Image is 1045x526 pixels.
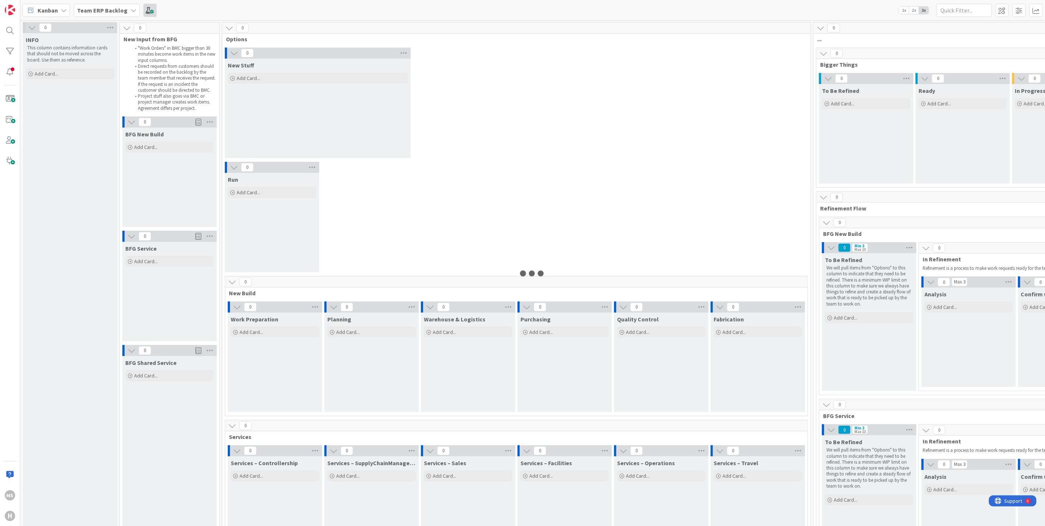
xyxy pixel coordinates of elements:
span: 0 [933,426,945,435]
div: Max 10 [854,430,866,433]
span: Add Card... [933,486,957,493]
span: Options [226,35,801,43]
div: MS [5,490,15,501]
span: 0 [341,446,353,455]
span: Run [228,176,238,183]
div: H [5,511,15,521]
span: 0 [833,218,846,227]
span: Fabrication [714,316,744,323]
span: Services – Controllership [231,459,298,467]
span: To Be Refined [822,87,859,94]
span: 0 [830,49,843,58]
span: 0 [938,460,950,469]
span: Add Card... [336,473,360,479]
span: BFG New Build [125,130,164,138]
span: 0 [838,243,851,252]
span: 0 [835,74,848,83]
span: Services – SupplyChainManagement [327,459,416,467]
div: 9 [38,3,40,9]
span: 0 [437,446,450,455]
span: Planning [327,316,351,323]
span: INFO [26,36,39,43]
span: Quality Control [617,316,659,323]
span: 0 [838,425,851,434]
span: Services – Operations [617,459,675,467]
li: Project stuff also goes via BMC or project manager creates work items. Agreement differs per proj... [131,93,216,111]
span: 0 [241,163,254,172]
span: Add Card... [834,314,857,321]
p: We will pull items from "Options" to this column to indicate that they need to be refined. There ... [826,447,912,489]
span: Add Card... [237,189,260,196]
span: 0 [938,278,950,286]
div: Max 10 [854,248,866,251]
span: Add Card... [134,258,158,265]
span: Add Card... [134,144,158,150]
span: Warehouse & Logistics [424,316,485,323]
span: 0 [630,303,643,311]
div: Max 3 [954,463,965,466]
span: To Be Refined [825,438,862,446]
span: Kanban [38,6,58,15]
span: 0 [239,278,252,286]
span: 0 [534,303,546,311]
span: New Input from BFG [123,35,210,43]
span: 0 [1028,74,1041,83]
p: We will pull items from "Options" to this column to indicate that they need to be refined. There ... [826,265,912,307]
span: 1x [899,7,909,14]
span: New Build [229,289,798,297]
span: 0 [39,23,52,32]
span: 0 [244,303,257,311]
input: Quick Filter... [937,4,992,17]
span: Services [229,433,798,440]
span: Add Card... [626,329,649,335]
span: Add Card... [35,70,58,77]
div: Min 3 [854,426,864,430]
span: 0 [932,74,944,83]
span: Services – Sales [424,459,466,467]
span: 0 [828,24,840,32]
span: Ready [919,87,935,94]
span: 0 [244,446,257,455]
span: 0 [139,346,151,355]
span: 0 [830,193,843,202]
span: 2x [909,7,919,14]
span: BFG Service [125,245,157,252]
span: 0 [437,303,450,311]
span: 3x [919,7,929,14]
span: Add Card... [336,329,360,335]
span: 0 [341,303,353,311]
span: Add Card... [927,100,951,107]
span: Analysis [924,473,947,480]
p: This column contains information cards that should not be moved across the board. Use them as ref... [27,45,113,63]
span: 0 [139,118,151,126]
span: Add Card... [626,473,649,479]
span: Add Card... [722,473,746,479]
span: 0 [727,446,739,455]
span: 0 [534,446,546,455]
span: 0 [139,232,151,241]
span: Add Card... [433,473,456,479]
span: 0 [727,303,739,311]
span: 0 [241,49,254,58]
span: Add Card... [240,329,263,335]
span: Add Card... [933,304,957,310]
span: 0 [134,24,146,32]
span: Analysis [924,290,947,298]
span: Add Card... [722,329,746,335]
span: 0 [239,421,252,430]
span: 0 [236,24,249,32]
div: Max 3 [954,280,965,284]
span: Support [15,1,34,10]
li: Direct requests from customers should be recorded on the backlog by the team member that receives... [131,63,216,93]
span: Add Card... [834,497,857,503]
span: 0 [630,446,643,455]
span: BFG Shared Service [125,359,177,366]
span: Add Card... [529,473,553,479]
span: Work Preparation [231,316,278,323]
span: New Stuff [228,62,254,69]
div: Min 3 [854,244,864,248]
span: Add Card... [529,329,553,335]
span: Add Card... [433,329,456,335]
span: Add Card... [237,75,260,81]
span: Add Card... [240,473,263,479]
